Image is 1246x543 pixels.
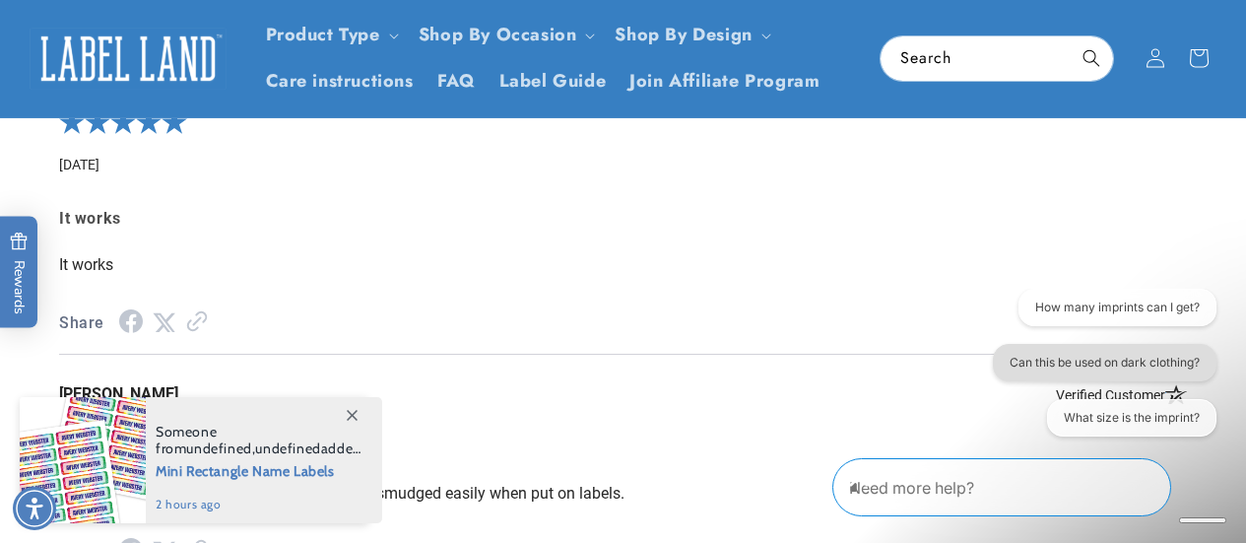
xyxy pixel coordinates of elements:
p: Doesn't work well on some fabrics and it gets smudged easily when put on labels. [59,483,1187,504]
iframe: Gorgias Floating Chat [832,450,1226,523]
a: Product Type [266,22,380,47]
span: Mini Rectangle Name Labels [156,457,361,482]
summary: Shop By Design [603,12,778,58]
a: Care instructions [254,58,426,104]
a: Join Affiliate Program [618,58,831,104]
a: Facebook Share - open in a new tab [119,314,143,333]
span: Someone from , added this product to their cart. [156,424,361,457]
div: 3.0-star overall rating [59,404,1187,443]
summary: Product Type [254,12,407,58]
span: Care instructions [266,70,414,93]
div: 5.0-star overall rating [59,105,1187,145]
a: Label Guide [488,58,619,104]
iframe: Gorgias live chat conversation starters [965,289,1226,454]
span: Date [59,157,99,172]
button: Search [1070,36,1113,80]
span: [PERSON_NAME] [59,384,1187,404]
span: FAQ [437,70,476,93]
a: Twitter Share - open in a new tab [153,313,176,332]
img: Label Land [30,28,227,89]
span: It works [59,205,1187,234]
span: Label Guide [499,70,607,93]
a: Link to review on the Shopper Approved Certificate. Opens in a new tab [186,313,208,332]
span: undefined [255,440,320,457]
span: Share [59,309,104,338]
iframe: Sign Up via Text for Offers [16,385,249,444]
span: Join Affiliate Program [629,70,820,93]
span: 2 hours ago [156,496,361,513]
a: Label Land [23,21,234,97]
span: Rewards [10,232,29,313]
div: Accessibility Menu [13,487,56,530]
a: FAQ [426,58,488,104]
p: It works [59,254,1187,275]
summary: Shop By Occasion [407,12,604,58]
span: undefined [186,440,251,457]
a: Shop By Design [615,22,752,47]
span: Shop By Occasion [419,24,577,46]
